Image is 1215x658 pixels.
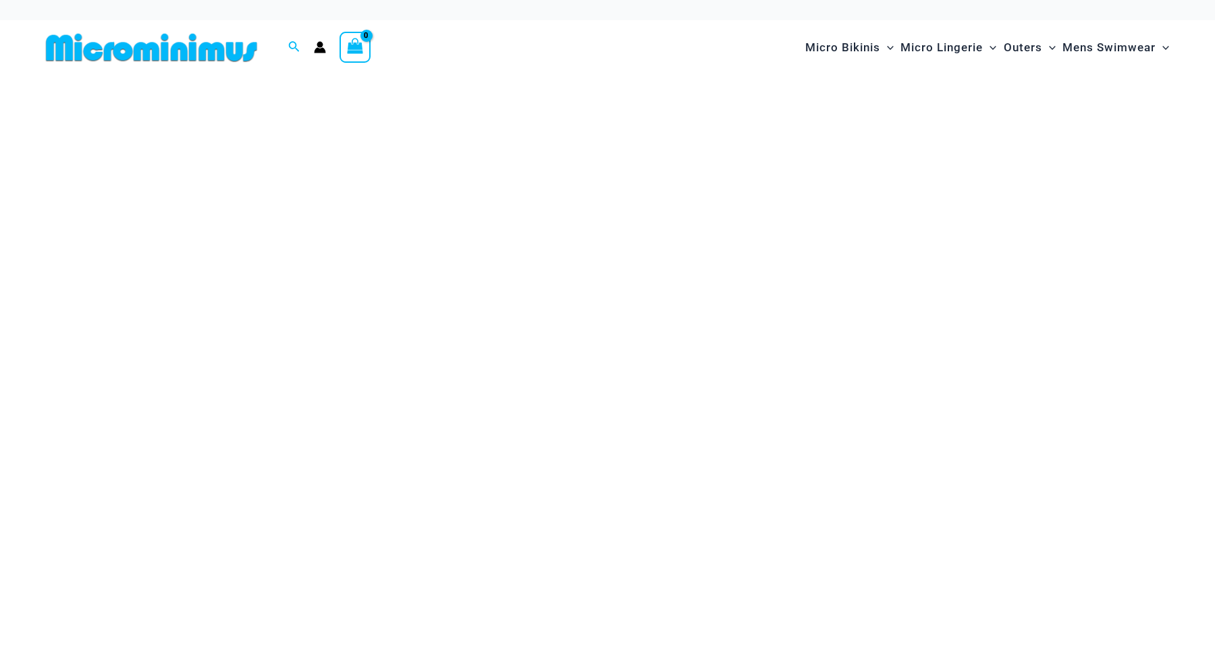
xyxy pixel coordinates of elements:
[800,25,1174,70] nav: Site Navigation
[1156,30,1169,65] span: Menu Toggle
[40,32,263,63] img: MM SHOP LOGO FLAT
[288,39,300,56] a: Search icon link
[340,32,371,63] a: View Shopping Cart, empty
[1000,27,1059,68] a: OutersMenu ToggleMenu Toggle
[880,30,894,65] span: Menu Toggle
[1042,30,1056,65] span: Menu Toggle
[897,27,1000,68] a: Micro LingerieMenu ToggleMenu Toggle
[802,27,897,68] a: Micro BikinisMenu ToggleMenu Toggle
[805,30,880,65] span: Micro Bikinis
[1062,30,1156,65] span: Mens Swimwear
[1059,27,1172,68] a: Mens SwimwearMenu ToggleMenu Toggle
[983,30,996,65] span: Menu Toggle
[900,30,983,65] span: Micro Lingerie
[314,41,326,53] a: Account icon link
[1004,30,1042,65] span: Outers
